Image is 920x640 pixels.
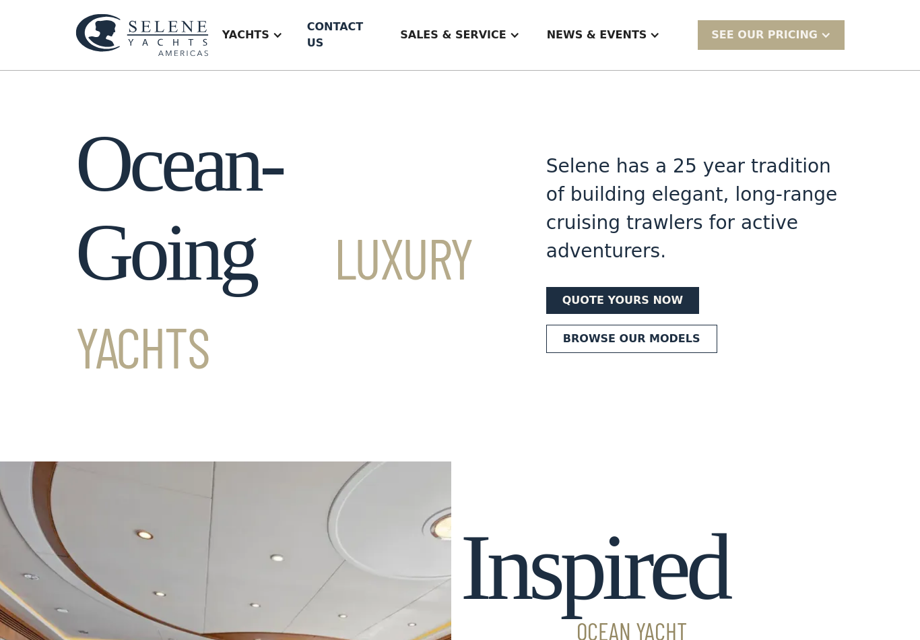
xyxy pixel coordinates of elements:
[75,13,209,57] img: logo
[546,152,845,265] div: Selene has a 25 year tradition of building elegant, long-range cruising trawlers for active adven...
[75,119,498,386] h1: Ocean-Going
[546,287,699,314] a: Quote yours now
[546,325,717,353] a: Browse our models
[400,27,506,43] div: Sales & Service
[698,20,845,49] div: SEE Our Pricing
[75,223,473,380] span: Luxury Yachts
[547,27,647,43] div: News & EVENTS
[307,19,376,51] div: Contact US
[387,8,533,62] div: Sales & Service
[209,8,296,62] div: Yachts
[533,8,674,62] div: News & EVENTS
[222,27,269,43] div: Yachts
[711,27,818,43] div: SEE Our Pricing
